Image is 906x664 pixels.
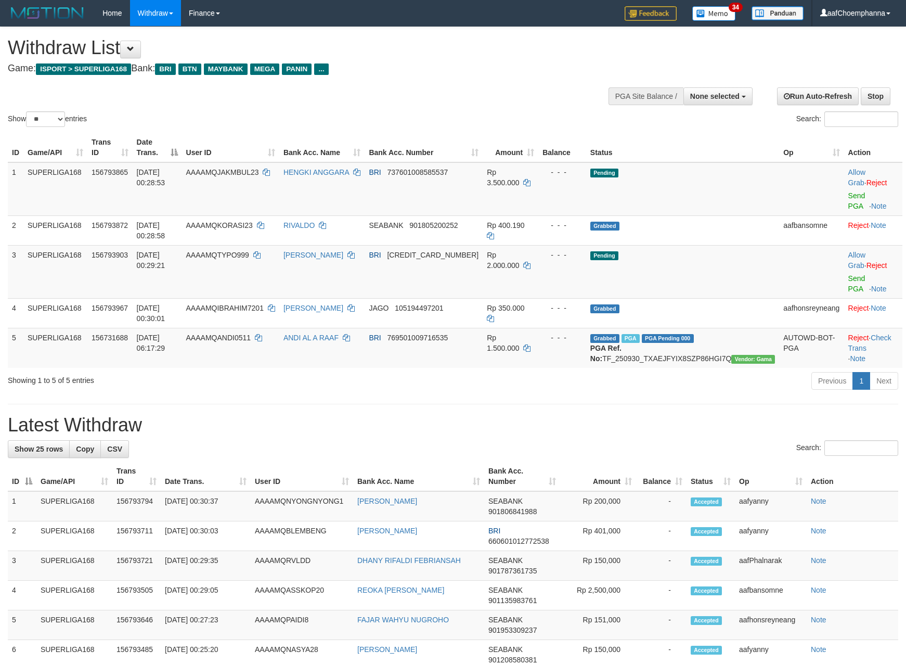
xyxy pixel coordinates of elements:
[779,215,844,245] td: aafbansomne
[848,334,869,342] a: Reject
[752,6,804,20] img: panduan.png
[8,162,23,216] td: 1
[542,250,582,260] div: - - -
[283,304,343,312] a: [PERSON_NAME]
[811,645,826,654] a: Note
[844,162,902,216] td: ·
[15,445,63,453] span: Show 25 rows
[204,63,248,75] span: MAYBANK
[8,111,87,127] label: Show entries
[735,462,807,491] th: Op: activate to sort column ascending
[8,581,36,610] td: 4
[824,440,898,456] input: Search:
[683,87,753,105] button: None selected
[487,304,524,312] span: Rp 350.000
[161,610,251,640] td: [DATE] 00:27:23
[484,462,560,491] th: Bank Acc. Number: activate to sort column ascending
[542,220,582,231] div: - - -
[850,354,866,363] a: Note
[590,344,622,363] b: PGA Ref. No:
[735,521,807,551] td: aafyanny
[560,581,636,610] td: Rp 2,500,000
[488,497,523,505] span: SEABANK
[636,491,687,521] td: -
[687,462,735,491] th: Status: activate to sort column ascending
[811,497,826,505] a: Note
[357,645,417,654] a: [PERSON_NAME]
[844,133,902,162] th: Action
[92,304,128,312] span: 156793967
[811,372,853,390] a: Previous
[487,168,519,187] span: Rp 3.500.000
[735,581,807,610] td: aafbansomne
[283,334,339,342] a: ANDI AL A RAAF
[251,521,353,551] td: AAAAMQBLEMBENG
[92,221,128,229] span: 156793872
[488,567,537,575] span: Copy 901787361735 to clipboard
[824,111,898,127] input: Search:
[283,168,349,176] a: HENGKI ANGGARA
[590,334,619,343] span: Grabbed
[161,551,251,581] td: [DATE] 00:29:35
[186,251,249,259] span: AAAAMQTYPO999
[8,491,36,521] td: 1
[87,133,133,162] th: Trans ID: activate to sort column ascending
[23,298,87,328] td: SUPERLIGA168
[8,5,87,21] img: MOTION_logo.png
[807,462,898,491] th: Action
[560,521,636,551] td: Rp 401,000
[8,551,36,581] td: 3
[560,610,636,640] td: Rp 151,000
[137,221,165,240] span: [DATE] 00:28:58
[848,168,866,187] span: ·
[735,610,807,640] td: aafhonsreyneang
[36,462,112,491] th: Game/API: activate to sort column ascending
[866,178,887,187] a: Reject
[133,133,182,162] th: Date Trans.: activate to sort column descending
[796,111,898,127] label: Search:
[871,221,886,229] a: Note
[186,334,251,342] span: AAAAMQANDI0511
[92,334,128,342] span: 156731688
[779,133,844,162] th: Op: activate to sort column ascending
[487,334,519,352] span: Rp 1.500.000
[251,551,353,581] td: AAAAMQRVLDD
[488,596,537,605] span: Copy 901135983761 to clipboard
[23,215,87,245] td: SUPERLIGA168
[369,221,403,229] span: SEABANK
[395,304,443,312] span: Copy 105194497201 to clipboard
[622,334,640,343] span: Marked by aafromsomean
[8,37,593,58] h1: Withdraw List
[161,491,251,521] td: [DATE] 00:30:37
[8,462,36,491] th: ID: activate to sort column descending
[811,586,826,594] a: Note
[8,245,23,298] td: 3
[871,304,886,312] a: Note
[8,328,23,368] td: 5
[357,556,461,565] a: DHANY RIFALDI FEBRIANSAH
[186,168,259,176] span: AAAAMQJAKMBUL23
[23,245,87,298] td: SUPERLIGA168
[36,581,112,610] td: SUPERLIGA168
[251,610,353,640] td: AAAAMQPAIDI8
[137,251,165,270] span: [DATE] 00:29:21
[871,202,887,210] a: Note
[636,610,687,640] td: -
[692,6,736,21] img: Button%20Memo.svg
[691,586,722,595] span: Accepted
[282,63,312,75] span: PANIN
[387,334,448,342] span: Copy 769501009716535 to clipboard
[250,63,280,75] span: MEGA
[155,63,175,75] span: BRI
[23,328,87,368] td: SUPERLIGA168
[357,497,417,505] a: [PERSON_NAME]
[369,304,389,312] span: JAGO
[590,304,619,313] span: Grabbed
[369,251,381,259] span: BRI
[92,251,128,259] span: 156793903
[137,334,165,352] span: [DATE] 06:17:29
[848,304,869,312] a: Reject
[690,92,740,100] span: None selected
[112,610,161,640] td: 156793646
[36,63,131,75] span: ISPORT > SUPERLIGA168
